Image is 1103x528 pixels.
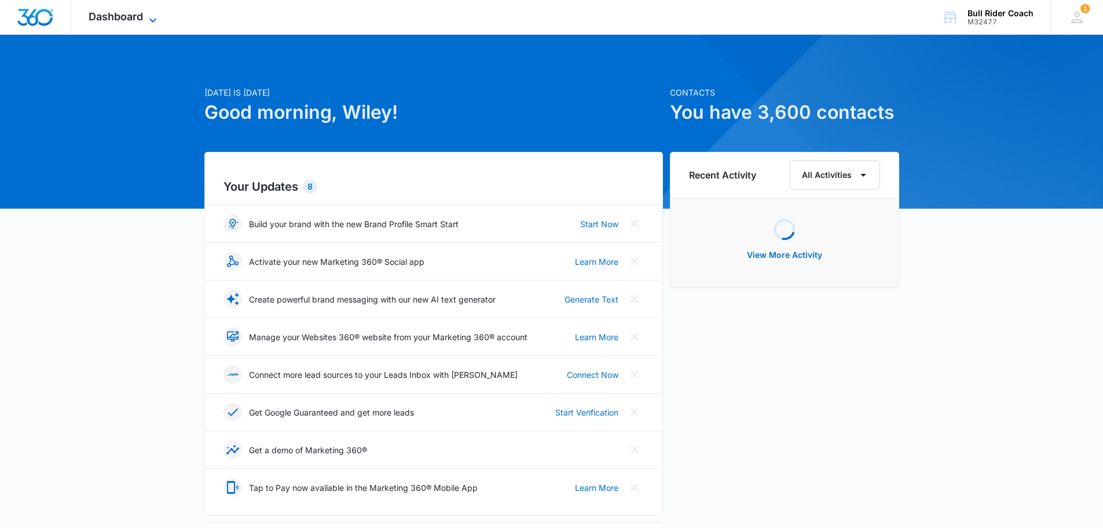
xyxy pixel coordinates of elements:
h2: Your Updates [223,178,644,195]
button: Close [625,252,644,271]
button: All Activities [790,161,880,190]
p: Activate your new Marketing 360® Social app [249,256,424,268]
p: Create powerful brand messaging with our new AI text generator [249,293,496,305]
button: Close [625,365,644,384]
span: 1 [1080,4,1090,13]
button: Close [625,478,644,497]
h1: Good morning, Wiley! [204,99,663,126]
button: View More Activity [735,241,834,269]
a: Learn More [575,256,618,268]
a: Generate Text [565,293,618,305]
button: Close [625,290,644,308]
button: Close [625,403,644,421]
button: Close [625,440,644,459]
a: Start Verification [555,406,618,418]
h1: You have 3,600 contacts [670,99,899,126]
p: Manage your Websites 360® website from your Marketing 360® account [249,331,527,343]
p: Contacts [670,86,899,99]
p: Tap to Pay now available in the Marketing 360® Mobile App [249,482,478,494]
div: notifications count [1080,4,1090,13]
p: Connect more lead sources to your Leads Inbox with [PERSON_NAME] [249,369,518,381]
div: account id [968,18,1034,26]
a: Learn More [575,331,618,343]
a: Start Now [580,218,618,230]
h6: Recent Activity [689,168,756,182]
div: 8 [303,180,317,194]
a: Connect Now [567,369,618,381]
button: Close [625,327,644,346]
p: [DATE] is [DATE] [204,86,663,99]
div: account name [968,9,1034,18]
p: Get a demo of Marketing 360® [249,444,367,456]
button: Close [625,214,644,233]
a: Learn More [575,482,618,494]
p: Build your brand with the new Brand Profile Smart Start [249,218,459,230]
p: Get Google Guaranteed and get more leads [249,406,414,418]
span: Dashboard [89,10,143,23]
